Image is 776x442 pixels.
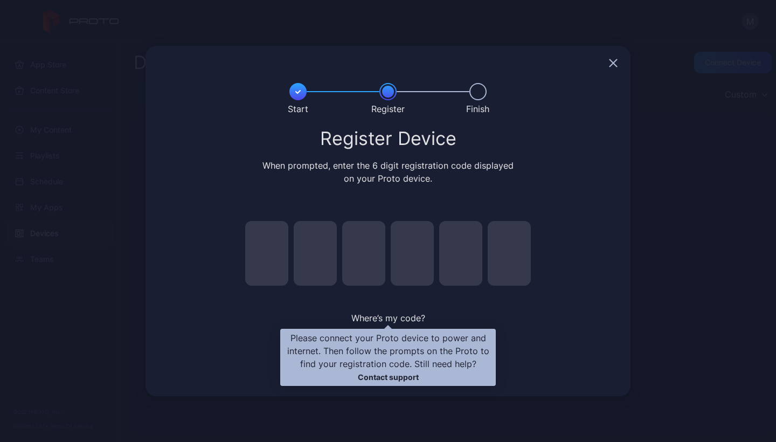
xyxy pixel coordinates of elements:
div: When prompted, enter the 6 digit registration code displayed on your Proto device. [260,159,516,185]
a: Contact support [358,372,419,382]
div: Register [371,102,405,115]
input: pin code 1 of 6 [245,221,288,286]
div: Start [288,102,308,115]
input: pin code 6 of 6 [488,221,531,286]
div: Finish [466,102,489,115]
div: Register Device [158,129,618,148]
span: Where’s my code? [351,313,425,323]
div: Please connect your Proto device to power and internet. Then follow the prompts on the Proto to f... [286,331,490,383]
input: pin code 5 of 6 [439,221,482,286]
input: pin code 3 of 6 [342,221,385,286]
input: pin code 2 of 6 [294,221,337,286]
input: pin code 4 of 6 [391,221,434,286]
